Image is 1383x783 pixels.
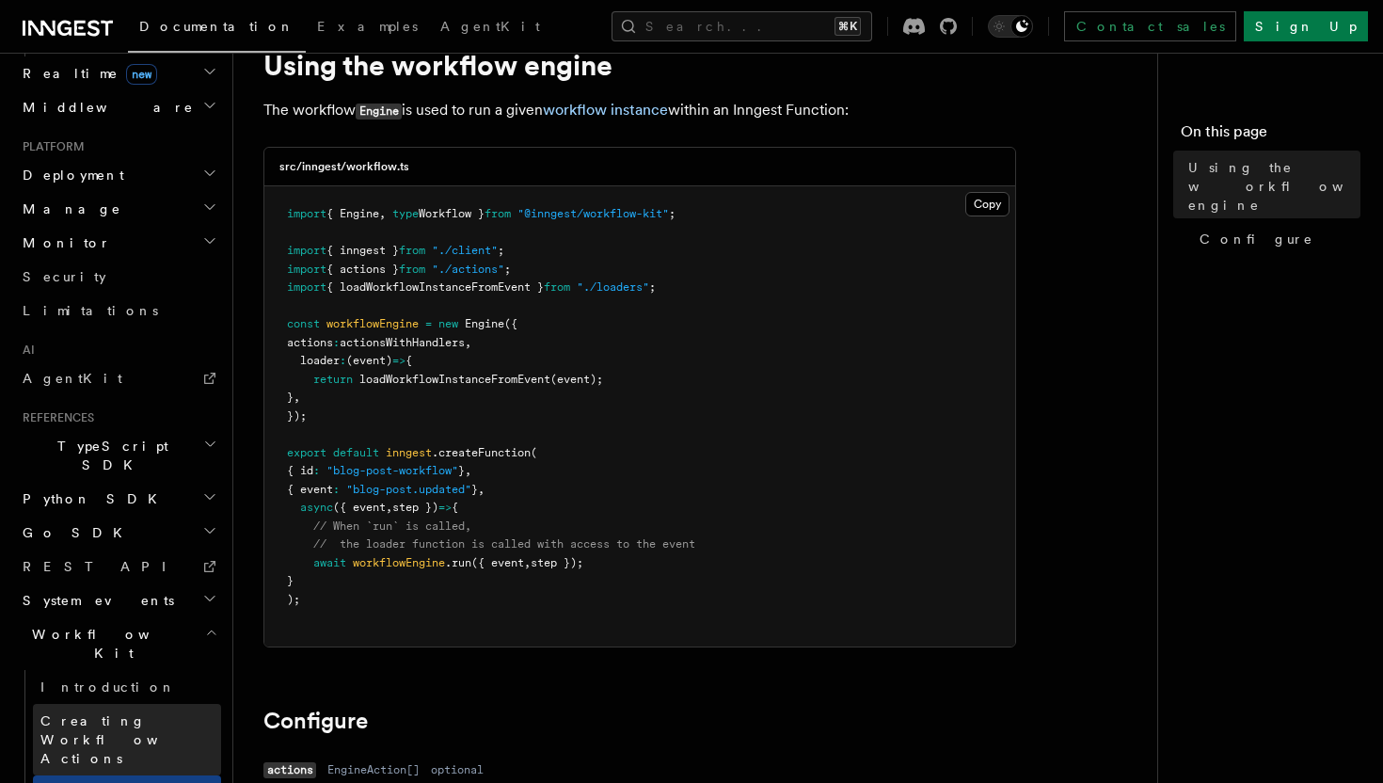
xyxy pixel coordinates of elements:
dd: optional [431,762,484,777]
button: Middleware [15,90,221,124]
span: from [544,280,570,294]
span: from [399,263,425,276]
span: : [313,464,320,477]
span: , [524,556,531,569]
dd: EngineAction[] [327,762,420,777]
span: ; [498,244,504,257]
h1: Using the workflow engine [263,48,1016,82]
button: TypeScript SDK [15,429,221,482]
span: , [465,464,471,477]
span: Deployment [15,166,124,184]
span: .run [445,556,471,569]
button: Deployment [15,158,221,192]
kbd: ⌘K [835,17,861,36]
button: Go SDK [15,516,221,550]
span: async [300,501,333,514]
span: , [465,336,471,349]
span: AgentKit [440,19,540,34]
span: { Engine [326,207,379,220]
h4: On this page [1181,120,1360,151]
span: "./client" [432,244,498,257]
span: Python SDK [15,489,168,508]
span: ; [504,263,511,276]
span: default [333,446,379,459]
a: Security [15,260,221,294]
button: Realtimenew [15,56,221,90]
a: Creating Workflow Actions [33,704,221,775]
a: Configure [1192,222,1360,256]
span: REST API [23,559,183,574]
span: Engine [465,317,504,330]
span: , [379,207,386,220]
span: inngest [386,446,432,459]
a: Configure [263,708,368,734]
a: Sign Up [1244,11,1368,41]
span: return [313,373,353,386]
span: { [405,354,412,367]
span: , [294,391,300,404]
span: : [333,336,340,349]
span: import [287,244,326,257]
span: import [287,207,326,220]
button: Monitor [15,226,221,260]
span: actionsWithHandlers [340,336,465,349]
span: } [471,483,478,496]
span: "blog-post-workflow" [326,464,458,477]
a: Examples [306,6,429,51]
a: Limitations [15,294,221,328]
span: => [392,354,405,367]
span: AI [15,343,35,358]
button: Toggle dark mode [988,15,1033,38]
button: Manage [15,192,221,226]
span: Creating Workflow Actions [40,713,204,766]
span: "./actions" [432,263,504,276]
span: // the loader function is called with access to the event [313,537,695,551]
span: workflowEngine [353,556,445,569]
span: } [458,464,465,477]
a: AgentKit [429,6,551,51]
span: } [287,391,294,404]
span: : [333,483,340,496]
span: "./loaders" [577,280,649,294]
span: step }); [531,556,583,569]
span: Monitor [15,233,111,252]
span: step }) [392,501,438,514]
a: REST API [15,550,221,583]
button: System events [15,583,221,617]
span: Introduction [40,679,176,695]
span: ; [669,207,676,220]
span: Documentation [139,19,294,34]
span: Workflow Kit [15,625,205,663]
span: workflowEngine [326,317,419,330]
span: { inngest } [326,244,399,257]
span: new [438,317,458,330]
code: actions [263,762,316,778]
span: = [425,317,432,330]
span: Limitations [23,303,158,318]
span: Examples [317,19,418,34]
button: Copy [965,192,1009,216]
span: System events [15,591,174,610]
span: new [126,64,157,85]
span: , [386,501,392,514]
a: Using the workflow engine [1181,151,1360,222]
code: Engine [356,104,402,120]
p: The workflow is used to run a given within an Inngest Function: [263,97,1016,124]
a: Documentation [128,6,306,53]
span: import [287,263,326,276]
a: AgentKit [15,361,221,395]
span: => [438,501,452,514]
span: Go SDK [15,523,134,542]
span: { id [287,464,313,477]
button: Workflow Kit [15,617,221,670]
span: loader [300,354,340,367]
span: "@inngest/workflow-kit" [517,207,669,220]
span: // When `run` is called, [313,519,471,533]
span: await [313,556,346,569]
span: (event); [550,373,603,386]
span: { loadWorkflowInstanceFromEvent } [326,280,544,294]
span: , [478,483,485,496]
span: ({ [504,317,517,330]
a: Introduction [33,670,221,704]
span: from [399,244,425,257]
